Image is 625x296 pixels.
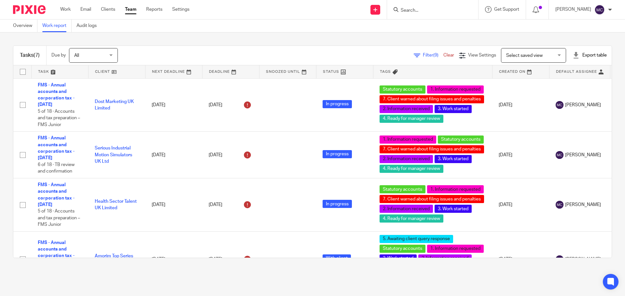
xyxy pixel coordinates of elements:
[494,7,519,12] span: Get Support
[209,100,253,110] div: [DATE]
[380,165,443,173] span: 4. Ready for manager review
[556,201,563,209] img: svg%3E
[172,6,189,13] a: Settings
[20,52,40,59] h1: Tasks
[556,151,563,159] img: svg%3E
[209,150,253,160] div: [DATE]
[565,256,601,263] span: [PERSON_NAME]
[95,146,132,164] a: Serious Industrial Motion Simulators UK Ltd
[400,8,459,14] input: Search
[209,199,253,210] div: [DATE]
[80,6,91,13] a: Email
[51,52,66,58] p: Due by
[380,155,433,163] span: 2. Information received
[380,185,425,193] span: Statutory accounts
[565,201,601,208] span: [PERSON_NAME]
[76,19,102,32] a: Audit logs
[380,105,433,113] span: 2. Information received
[380,245,425,253] span: Statutory accounts
[427,185,484,193] span: 1. Information requested
[38,162,75,174] span: 6 of 18 · TB review and confirmation
[443,53,454,58] a: Clear
[380,70,391,73] span: Tags
[438,135,484,144] span: Statutory accounts
[101,6,115,13] a: Clients
[380,195,484,203] span: 7. Client warned about filing issues and penalties
[556,101,563,109] img: svg%3E
[555,6,591,13] p: [PERSON_NAME]
[556,255,563,263] img: svg%3E
[492,78,549,132] td: [DATE]
[38,183,75,207] a: FMS - Annual accounts and corporation tax - [DATE]
[423,53,443,58] span: Filter
[565,152,601,158] span: [PERSON_NAME]
[380,135,436,144] span: 1. Information requested
[380,145,484,153] span: 7. Client warned about filing issues and penalties
[13,5,46,14] img: Pixie
[506,53,543,58] span: Select saved view
[38,109,80,127] span: 5 of 18 · Accounts and tax preparation – FMS Junior
[492,132,549,178] td: [DATE]
[38,209,80,227] span: 5 of 18 · Accounts and tax preparation – FMS Junior
[145,231,202,287] td: [DATE]
[380,205,433,213] span: 2. Information received
[427,245,484,253] span: 1. Information requested
[95,199,137,210] a: Health Sector Talent UK Limited
[435,155,472,163] span: 3. Work started
[380,214,443,223] span: 4. Ready for manager review
[34,53,40,58] span: (7)
[380,235,453,243] span: 5. Awaiting client query response
[95,99,134,110] a: Dost Marketing UK Limited
[492,231,549,287] td: [DATE]
[125,6,136,13] a: Team
[323,100,352,108] span: In progress
[145,178,202,231] td: [DATE]
[95,254,133,265] a: Amorim Top Series Scotland Limited
[380,115,443,123] span: 4. Ready for manager review
[323,200,352,208] span: In progress
[323,150,352,158] span: In progress
[380,95,484,103] span: 7. Client warned about filing issues and penalties
[418,254,472,263] span: 2. Information received
[13,19,37,32] a: Overview
[60,6,71,13] a: Work
[433,53,438,58] span: (9)
[573,52,607,58] div: Export table
[427,85,484,94] span: 1. Information requested
[146,6,162,13] a: Reports
[594,5,605,15] img: svg%3E
[435,105,472,113] span: 3. Work started
[380,85,425,94] span: Statutory accounts
[565,102,601,108] span: [PERSON_NAME]
[492,178,549,231] td: [DATE]
[380,254,417,263] span: 3. Work started
[42,19,72,32] a: Work report
[38,83,75,107] a: FMS - Annual accounts and corporation tax - [DATE]
[145,78,202,132] td: [DATE]
[74,53,79,58] span: All
[468,53,496,58] span: View Settings
[435,205,472,213] span: 3. Work started
[209,254,253,264] div: [DATE]
[38,136,75,160] a: FMS - Annual accounts and corporation tax - [DATE]
[323,254,351,263] span: With client
[145,132,202,178] td: [DATE]
[38,240,75,265] a: FMS - Annual accounts and corporation tax - [DATE]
